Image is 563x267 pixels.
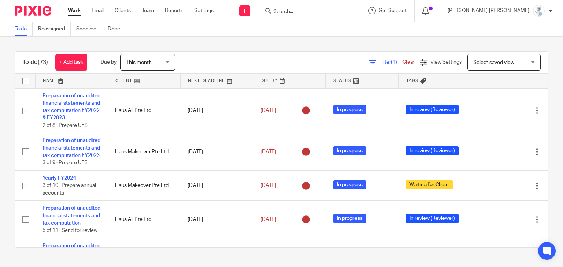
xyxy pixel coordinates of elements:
[406,79,419,83] span: Tags
[261,183,276,188] span: [DATE]
[333,105,366,114] span: In progress
[43,243,100,263] a: Preparation of unaudited financial statements and tax computation
[379,60,402,65] span: Filter
[180,170,253,200] td: [DATE]
[92,7,104,14] a: Email
[43,161,88,166] span: 3 of 9 · Prepare UFS
[38,22,71,36] a: Reassigned
[430,60,462,65] span: View Settings
[333,180,366,189] span: In progress
[38,59,48,65] span: (73)
[473,60,514,65] span: Select saved view
[402,60,415,65] a: Clear
[165,7,183,14] a: Reports
[108,201,180,238] td: Haus All Pte Ltd
[15,22,33,36] a: To do
[194,7,214,14] a: Settings
[43,228,97,233] span: 5 of 11 · Send for review
[261,149,276,154] span: [DATE]
[391,60,397,65] span: (1)
[261,217,276,222] span: [DATE]
[43,93,100,121] a: Preparation of unaudited financial statements and tax computation FY2022 & FY2023
[43,138,100,158] a: Preparation of unaudited financial statements and tax computation FY2023
[180,133,253,171] td: [DATE]
[333,214,366,223] span: In progress
[273,9,339,15] input: Search
[55,54,87,71] a: + Add task
[108,22,126,36] a: Done
[43,123,88,128] span: 2 of 8 · Prepare UFS
[448,7,529,14] p: [PERSON_NAME] [PERSON_NAME]
[76,22,102,36] a: Snoozed
[406,214,459,223] span: In review (Reviewer)
[333,146,366,155] span: In progress
[180,201,253,238] td: [DATE]
[180,88,253,133] td: [DATE]
[43,206,100,226] a: Preparation of unaudited financial statements and tax computation
[406,105,459,114] span: In review (Reviewer)
[43,176,76,181] a: Yearly FY2024
[406,180,453,189] span: Waiting for Client
[126,60,152,65] span: This month
[43,183,96,196] span: 3 of 10 · Prepare annual accounts
[406,146,459,155] span: In review (Reviewer)
[115,7,131,14] a: Clients
[379,8,407,13] span: Get Support
[15,6,51,16] img: Pixie
[108,133,180,171] td: Haus Makeover Pte Ltd
[100,59,117,66] p: Due by
[261,108,276,113] span: [DATE]
[142,7,154,14] a: Team
[108,170,180,200] td: Haus Makeover Pte Ltd
[108,88,180,133] td: Haus All Pte Ltd
[533,5,545,17] img: images.jfif
[68,7,81,14] a: Work
[22,59,48,66] h1: To do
